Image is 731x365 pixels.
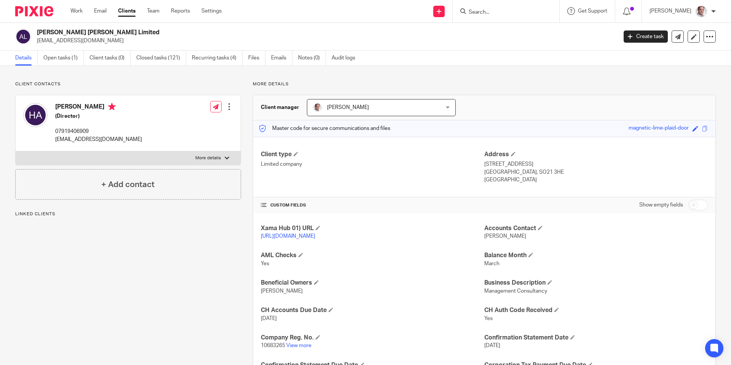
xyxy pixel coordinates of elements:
[484,160,708,168] p: [STREET_ADDRESS]
[298,51,326,66] a: Notes (0)
[484,261,500,266] span: March
[108,103,116,110] i: Primary
[118,7,136,15] a: Clients
[261,104,299,111] h3: Client manager
[55,128,142,135] p: 07919406909
[55,112,142,120] h5: (Director)
[695,5,707,18] img: Munro%20Partners-3202.jpg
[136,51,186,66] a: Closed tasks (121)
[89,51,131,66] a: Client tasks (0)
[43,51,84,66] a: Open tasks (1)
[650,7,691,15] p: [PERSON_NAME]
[23,103,48,127] img: svg%3E
[171,7,190,15] a: Reports
[15,211,241,217] p: Linked clients
[327,105,369,110] span: [PERSON_NAME]
[484,279,708,287] h4: Business Description
[261,288,303,294] span: [PERSON_NAME]
[101,179,155,191] h4: + Add contact
[55,103,142,112] h4: [PERSON_NAME]
[261,343,285,348] span: 10683265
[484,168,708,176] p: [GEOGRAPHIC_DATA], SO21 3HE
[261,306,484,314] h4: CH Accounts Due Date
[484,150,708,158] h4: Address
[261,150,484,158] h4: Client type
[55,136,142,143] p: [EMAIL_ADDRESS][DOMAIN_NAME]
[624,30,668,43] a: Create task
[629,124,689,133] div: magnetic-lime-plaid-door
[37,29,497,37] h2: [PERSON_NAME] [PERSON_NAME] Limited
[94,7,107,15] a: Email
[639,201,683,209] label: Show empty fields
[484,234,526,239] span: [PERSON_NAME]
[259,125,390,132] p: Master code for secure communications and files
[15,6,53,16] img: Pixie
[147,7,160,15] a: Team
[332,51,361,66] a: Audit logs
[484,251,708,259] h4: Balance Month
[261,251,484,259] h4: AML Checks
[271,51,292,66] a: Emails
[261,334,484,342] h4: Company Reg. No.
[261,234,315,239] a: [URL][DOMAIN_NAME]
[484,176,708,184] p: [GEOGRAPHIC_DATA]
[261,202,484,208] h4: CUSTOM FIELDS
[484,224,708,232] h4: Accounts Contact
[37,37,612,45] p: [EMAIL_ADDRESS][DOMAIN_NAME]
[261,160,484,168] p: Limited company
[484,316,493,321] span: Yes
[253,81,716,87] p: More details
[195,155,221,161] p: More details
[468,9,536,16] input: Search
[484,334,708,342] h4: Confirmation Statement Date
[15,81,241,87] p: Client contacts
[261,224,484,232] h4: Xama Hub 01) URL
[261,261,269,266] span: Yes
[313,103,322,112] img: Munro%20Partners-3202.jpg
[15,51,38,66] a: Details
[484,306,708,314] h4: CH Auth Code Received
[261,316,277,321] span: [DATE]
[484,288,547,294] span: Management Consultancy
[201,7,222,15] a: Settings
[248,51,265,66] a: Files
[70,7,83,15] a: Work
[192,51,243,66] a: Recurring tasks (4)
[286,343,311,348] a: View more
[15,29,31,45] img: svg%3E
[578,8,607,14] span: Get Support
[484,343,500,348] span: [DATE]
[261,279,484,287] h4: Beneficial Owners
